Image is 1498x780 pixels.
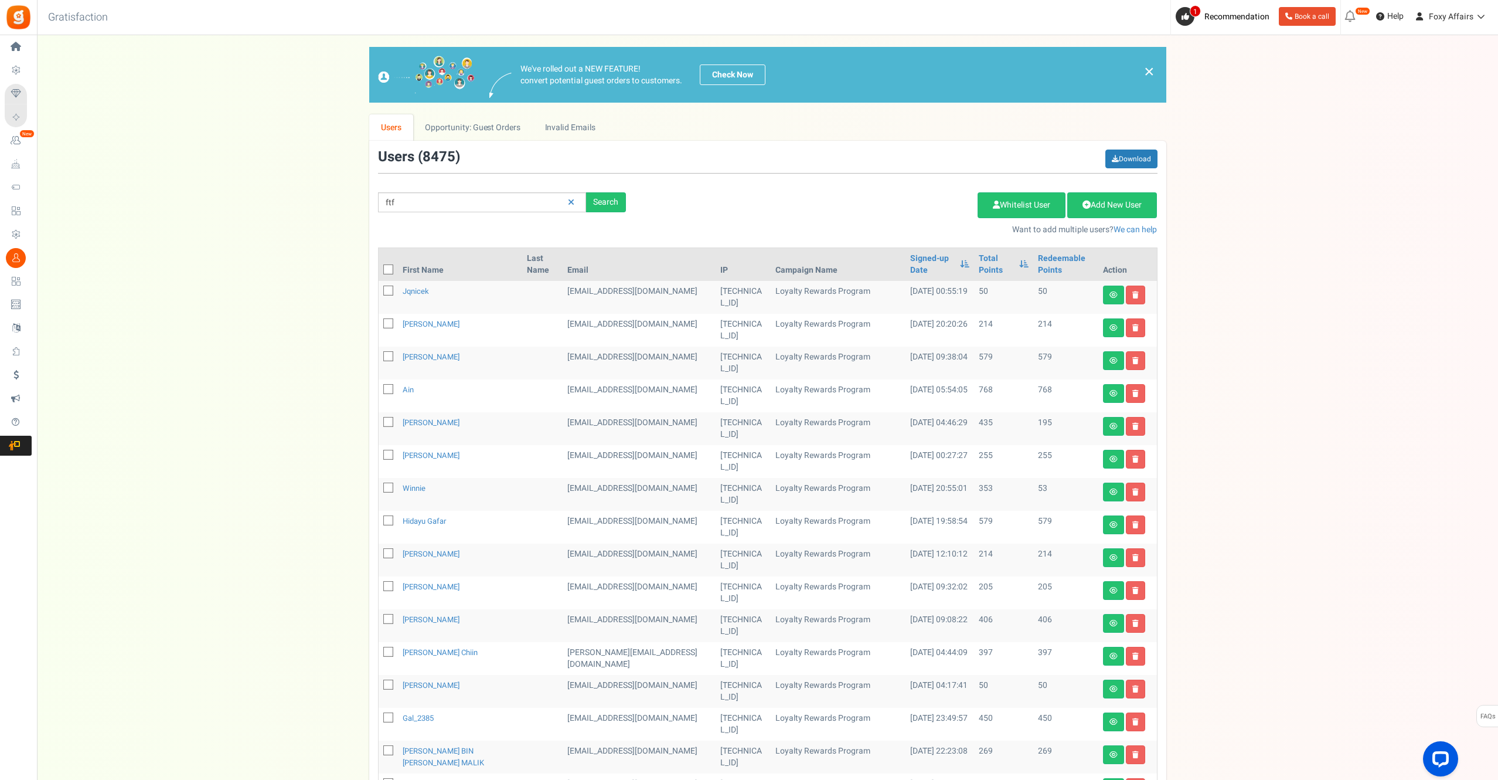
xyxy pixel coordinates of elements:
td: [TECHNICAL_ID] [716,609,771,642]
a: Winnie [403,483,425,494]
a: Help [1371,7,1408,26]
td: Loyalty Rewards Program [771,379,905,412]
i: View details [1109,521,1118,528]
p: Want to add multiple users? [644,224,1157,236]
td: 397 [974,642,1033,675]
td: [TECHNICAL_ID] [716,741,771,774]
span: Help [1384,11,1404,22]
td: Loyalty Rewards Program [771,708,905,741]
i: View details [1109,653,1118,660]
a: 1 Recommendation [1176,7,1274,26]
i: View details [1109,620,1118,627]
td: 768 [1033,379,1098,412]
i: View details [1109,291,1118,299]
a: [PERSON_NAME] [403,450,459,461]
td: 579 [1033,511,1098,544]
a: [PERSON_NAME] Chiin [403,647,478,658]
td: [DATE] 09:38:04 [905,347,974,379]
em: New [1355,7,1370,15]
td: Loyalty Rewards Program [771,642,905,675]
a: Ain [403,384,414,395]
td: 214 [1033,314,1098,347]
td: [DATE] 04:46:29 [905,412,974,445]
i: View details [1109,324,1118,331]
th: Campaign Name [771,248,905,281]
td: 435 [974,412,1033,445]
td: [TECHNICAL_ID] [716,478,771,511]
i: Delete user [1132,718,1139,725]
a: Download [1105,150,1157,168]
i: View details [1109,718,1118,725]
td: [TECHNICAL_ID] [716,675,771,708]
td: [TECHNICAL_ID] [716,708,771,741]
img: images [489,73,512,98]
td: [DATE] 09:08:22 [905,609,974,642]
i: Delete user [1132,390,1139,397]
td: [TECHNICAL_ID] [716,511,771,544]
a: [PERSON_NAME] BIN [PERSON_NAME] MALIK [403,745,484,768]
td: 53 [1033,478,1098,511]
a: Invalid Emails [533,114,607,141]
td: Loyalty Rewards Program [771,445,905,478]
span: Recommendation [1204,11,1269,23]
td: customer [563,314,716,347]
td: 50 [1033,675,1098,708]
td: [DATE] 23:49:57 [905,708,974,741]
td: [TECHNICAL_ID] [716,544,771,576]
td: [DATE] 20:55:01 [905,478,974,511]
td: customer [563,511,716,544]
td: customer [563,412,716,445]
th: Last Name [522,248,563,281]
i: Delete user [1132,324,1139,331]
i: View details [1109,357,1118,364]
a: Whitelist User [978,192,1065,218]
i: View details [1109,423,1118,430]
i: View details [1109,390,1118,397]
td: Loyalty Rewards Program [771,511,905,544]
td: Loyalty Rewards Program [771,412,905,445]
td: Loyalty Rewards Program [771,281,905,314]
i: View details [1109,554,1118,561]
td: [DATE] 00:27:27 [905,445,974,478]
td: 353 [974,478,1033,511]
td: 50 [974,281,1033,314]
a: Check Now [700,65,765,85]
a: Opportunity: Guest Orders [413,114,532,141]
td: [DATE] 12:10:12 [905,544,974,576]
td: 195 [1033,412,1098,445]
span: 8475 [423,147,455,167]
td: 50 [974,675,1033,708]
a: × [1144,65,1155,79]
td: [DATE] 00:55:19 [905,281,974,314]
td: [DATE] 04:44:09 [905,642,974,675]
td: [DATE] 20:20:26 [905,314,974,347]
td: 205 [974,576,1033,609]
td: 255 [974,445,1033,478]
td: customer [563,675,716,708]
td: [TECHNICAL_ID] [716,281,771,314]
a: Redeemable Points [1038,253,1094,276]
i: View details [1109,751,1118,758]
i: Delete user [1132,653,1139,660]
span: 1 [1190,5,1201,17]
span: Foxy Affairs [1429,11,1473,23]
td: Loyalty Rewards Program [771,544,905,576]
td: Loyalty Rewards Program [771,314,905,347]
td: [TECHNICAL_ID] [716,642,771,675]
td: 768 [974,379,1033,412]
a: [PERSON_NAME] [403,351,459,362]
a: New [5,131,32,151]
td: 269 [1033,741,1098,774]
td: 450 [1033,708,1098,741]
td: 205 [1033,576,1098,609]
span: FAQs [1480,706,1496,728]
a: We can help [1114,223,1157,236]
h3: Users ( ) [378,150,460,165]
td: 269 [974,741,1033,774]
input: Search by email or name [378,192,586,212]
a: jqnicek [403,286,429,297]
img: images [378,56,475,94]
img: Gratisfaction [5,4,32,30]
td: Loyalty Rewards Program [771,675,905,708]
